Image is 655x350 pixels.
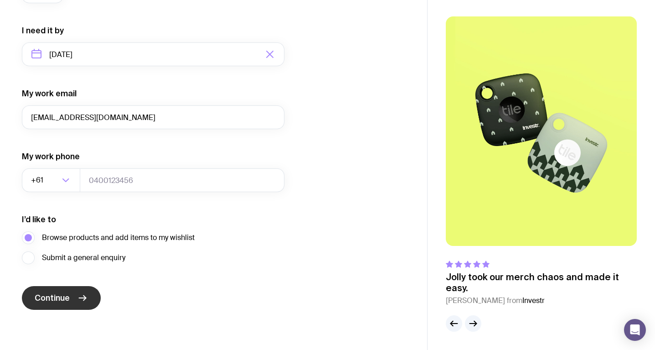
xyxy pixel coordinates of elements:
span: Continue [35,293,70,303]
button: Continue [22,286,101,310]
label: I need it by [22,25,64,36]
label: My work email [22,88,77,99]
p: Jolly took our merch chaos and made it easy. [446,272,637,293]
input: Search for option [45,168,59,192]
span: Investr [522,296,545,305]
label: I’d like to [22,214,56,225]
span: +61 [31,168,45,192]
input: you@email.com [22,105,284,129]
div: Search for option [22,168,80,192]
span: Browse products and add items to my wishlist [42,232,195,243]
input: Select a target date [22,42,284,66]
cite: [PERSON_NAME] from [446,295,637,306]
span: Submit a general enquiry [42,252,125,263]
input: 0400123456 [80,168,284,192]
div: Open Intercom Messenger [624,319,646,341]
label: My work phone [22,151,80,162]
